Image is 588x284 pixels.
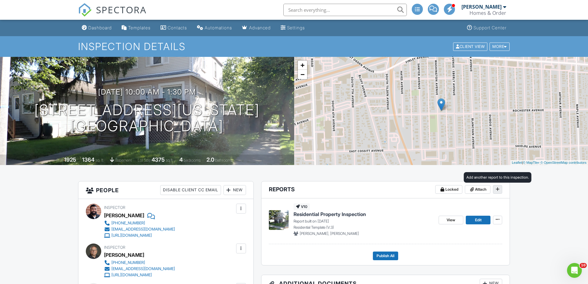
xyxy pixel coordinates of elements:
span: SPECTORA [96,3,147,16]
div: More [490,42,510,51]
div: 4 [179,156,183,163]
a: © MapTiler [523,161,540,164]
div: Support Center [473,25,507,30]
div: [EMAIL_ADDRESS][DOMAIN_NAME] [111,266,175,271]
a: [URL][DOMAIN_NAME] [104,232,175,239]
span: Built [56,158,63,163]
a: [PHONE_NUMBER] [104,260,175,266]
span: basement [115,158,132,163]
a: SPECTORA [78,8,147,21]
a: Settings [278,22,307,34]
a: Automations (Advanced) [194,22,235,34]
div: Dashboard [88,25,112,30]
div: 1364 [82,156,94,163]
h3: [DATE] 10:00 am - 1:30 pm [98,88,196,96]
h3: People [78,181,253,199]
div: Automations [205,25,232,30]
div: | [510,160,588,165]
input: Search everything... [283,4,407,16]
div: 2.0 [206,156,214,163]
a: Client View [452,44,489,49]
a: [URL][DOMAIN_NAME] [104,272,175,278]
div: [PHONE_NUMBER] [111,221,145,226]
div: Settings [287,25,305,30]
div: [PERSON_NAME] [461,4,502,10]
div: [PHONE_NUMBER] [111,260,145,265]
div: [EMAIL_ADDRESS][DOMAIN_NAME] [111,227,175,232]
a: [EMAIL_ADDRESS][DOMAIN_NAME] [104,266,175,272]
div: [PERSON_NAME] [104,250,144,260]
div: Contacts [168,25,187,30]
div: [PERSON_NAME] [104,211,144,220]
div: [URL][DOMAIN_NAME] [111,233,152,238]
a: Leaflet [512,161,522,164]
div: 1925 [64,156,76,163]
a: Contacts [158,22,190,34]
div: New [223,185,246,195]
div: Advanced [249,25,271,30]
span: bedrooms [184,158,201,163]
a: Support Center [465,22,509,34]
div: Disable Client CC Email [160,185,221,195]
span: Lot Size [138,158,151,163]
span: bathrooms [215,158,233,163]
div: Client View [453,42,487,51]
span: Inspector [104,205,125,210]
span: Inspector [104,245,125,250]
div: Templates [128,25,151,30]
h1: Inspection Details [78,41,510,52]
iframe: Intercom live chat [567,263,582,278]
div: Homes & Order [469,10,506,16]
div: 4375 [152,156,165,163]
a: Zoom in [298,61,307,70]
a: Zoom out [298,70,307,79]
a: Dashboard [79,22,114,34]
span: 10 [580,263,587,268]
h1: [STREET_ADDRESS][US_STATE] [GEOGRAPHIC_DATA] [34,102,260,135]
span: sq. ft. [95,158,104,163]
div: [URL][DOMAIN_NAME] [111,273,152,278]
a: © OpenStreetMap contributors [540,161,586,164]
a: Advanced [240,22,273,34]
a: Templates [119,22,153,34]
img: The Best Home Inspection Software - Spectora [78,3,92,17]
a: [EMAIL_ADDRESS][DOMAIN_NAME] [104,226,175,232]
a: [PHONE_NUMBER] [104,220,175,226]
span: sq.ft. [166,158,173,163]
